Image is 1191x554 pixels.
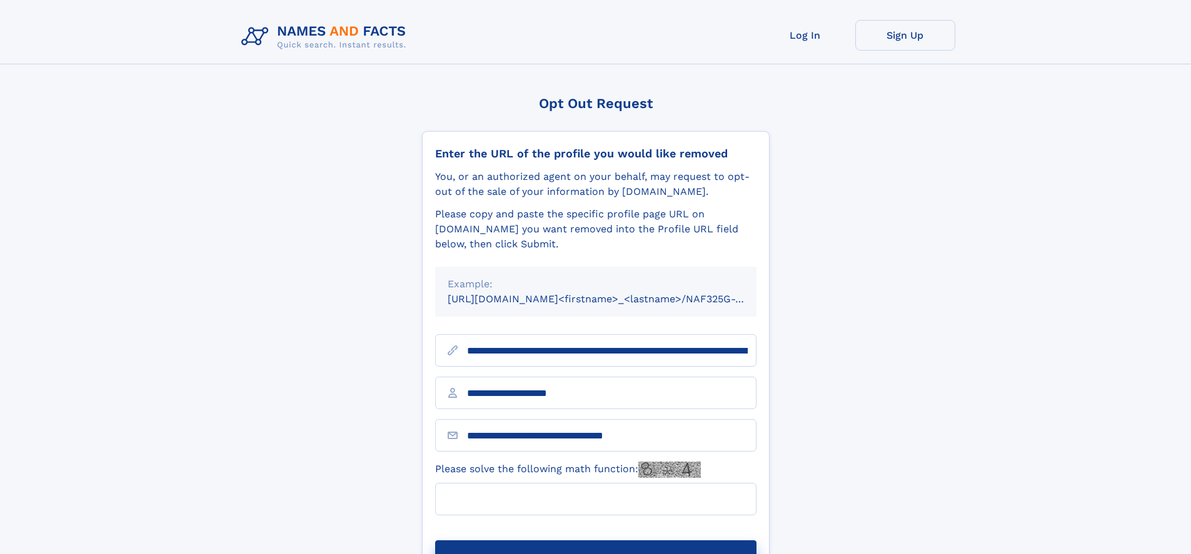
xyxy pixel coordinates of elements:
a: Log In [755,20,855,51]
div: Enter the URL of the profile you would like removed [435,147,756,161]
img: Logo Names and Facts [236,20,416,54]
small: [URL][DOMAIN_NAME]<firstname>_<lastname>/NAF325G-xxxxxxxx [448,293,780,305]
div: Example: [448,277,744,292]
a: Sign Up [855,20,955,51]
div: You, or an authorized agent on your behalf, may request to opt-out of the sale of your informatio... [435,169,756,199]
div: Please copy and paste the specific profile page URL on [DOMAIN_NAME] you want removed into the Pr... [435,207,756,252]
div: Opt Out Request [422,96,770,111]
label: Please solve the following math function: [435,462,701,478]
